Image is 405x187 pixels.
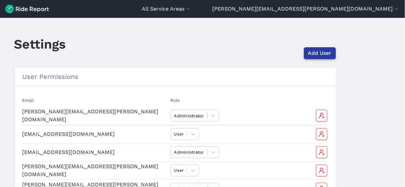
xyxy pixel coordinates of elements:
[174,149,204,155] div: Administrator
[22,97,34,103] button: Email
[22,161,168,179] td: [PERSON_NAME][EMAIL_ADDRESS][PERSON_NAME][DOMAIN_NAME]
[171,97,180,103] button: Role
[14,35,66,53] h1: Settings
[174,131,184,137] div: User
[22,125,168,143] td: [EMAIL_ADDRESS][DOMAIN_NAME]
[22,143,168,161] td: [EMAIL_ADDRESS][DOMAIN_NAME]
[142,5,191,13] button: All Service Areas
[304,47,336,59] button: Add User
[174,167,184,173] div: User
[5,5,49,13] img: Ride Report
[308,49,332,57] span: Add User
[22,107,168,125] td: [PERSON_NAME][EMAIL_ADDRESS][PERSON_NAME][DOMAIN_NAME]
[15,67,336,86] h3: User Permissions
[212,5,400,13] button: [PERSON_NAME][EMAIL_ADDRESS][PERSON_NAME][DOMAIN_NAME]
[174,113,204,119] div: Administrator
